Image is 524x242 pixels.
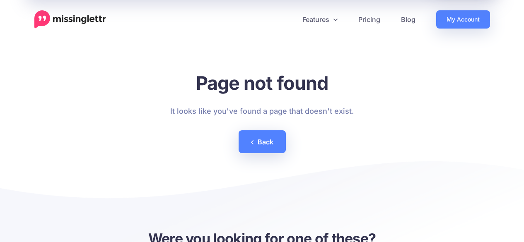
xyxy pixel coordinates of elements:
a: Pricing [348,10,391,29]
h1: Page not found [170,72,354,94]
a: Features [292,10,348,29]
a: Blog [391,10,426,29]
a: My Account [436,10,490,29]
a: Back [239,130,286,153]
p: It looks like you've found a page that doesn't exist. [170,105,354,118]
